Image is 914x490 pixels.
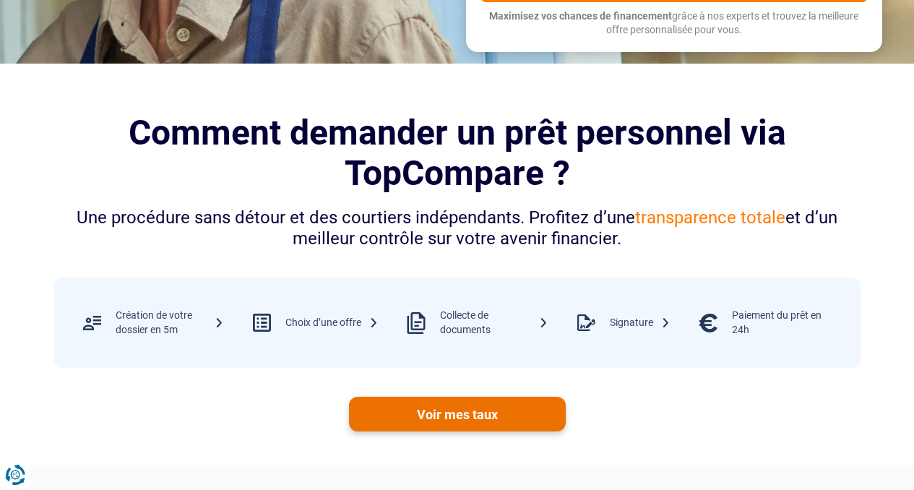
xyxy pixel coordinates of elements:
[349,397,566,431] a: Voir mes taux
[480,9,868,38] p: grâce à nos experts et trouvez la meilleure offre personnalisée pour vous.
[732,309,840,337] div: Paiement du prêt en 24h
[489,10,672,22] span: Maximisez vos chances de financement
[610,316,671,330] div: Signature
[635,207,785,228] span: transparence totale
[116,309,224,337] div: Création de votre dossier en 5m
[285,316,379,330] div: Choix d’une offre
[440,309,548,337] div: Collecte de documents
[54,113,861,192] h2: Comment demander un prêt personnel via TopCompare ?
[54,207,861,249] div: Une procédure sans détour et des courtiers indépendants. Profitez d’une et d’un meilleur contrôle...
